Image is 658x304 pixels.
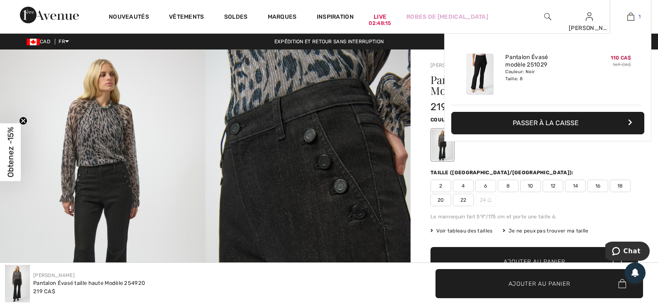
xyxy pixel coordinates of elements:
span: CAD [27,39,54,44]
a: [PERSON_NAME] [431,62,472,68]
img: Bag.svg [618,279,626,288]
img: Pantalon Évasé modèle 251029 [466,54,494,95]
span: 12 [543,180,563,192]
div: Je ne peux pas trouver ma taille [503,227,589,235]
span: Ajouter au panier [509,279,570,288]
span: 18 [610,180,631,192]
a: [PERSON_NAME] [33,272,75,278]
a: Robes de [MEDICAL_DATA] [406,12,488,21]
span: 8 [498,180,519,192]
span: 219 CA$ [33,288,55,294]
img: recherche [544,12,551,22]
span: 24 [475,194,496,206]
a: Se connecter [586,12,593,20]
span: 20 [431,194,451,206]
a: Nouveautés [109,13,149,22]
img: Mes infos [586,12,593,22]
img: Mon panier [627,12,634,22]
h1: Pantalon Évasé taille haute Modèle 254920 [431,74,604,96]
s: 169 CA$ [613,62,631,67]
span: Obtenez -15% [6,127,15,177]
span: 110 CA$ [611,55,631,61]
span: 4 [453,180,474,192]
span: 14 [565,180,586,192]
span: 6 [475,180,496,192]
span: 10 [520,180,541,192]
iframe: Ouvre un widget dans lequel vous pouvez chatter avec l’un de nos agents [605,242,650,262]
a: Soldes [224,13,248,22]
span: FR [59,39,69,44]
span: Inspiration [317,13,354,22]
div: Le mannequin fait 5'9"/175 cm et porte une taille 6. [431,213,638,220]
a: Marques [268,13,297,22]
img: 1ère Avenue [20,7,79,23]
a: Vêtements [169,13,204,22]
div: [PERSON_NAME] [569,24,609,32]
div: 02:48:15 [369,20,391,27]
div: Taille ([GEOGRAPHIC_DATA]/[GEOGRAPHIC_DATA]): [431,169,575,176]
img: Pantalon &Eacute;vas&eacute; Taille Haute mod&egrave;le 254920 [5,265,30,302]
span: Voir tableau des tailles [431,227,493,235]
img: Canadian Dollar [27,39,40,45]
img: ring-m.svg [487,198,492,202]
div: Pantalon Évasé taille haute Modèle 254920 [33,279,145,287]
a: Live02:48:15 [374,12,386,21]
button: Ajouter au panier [435,269,643,298]
a: Pantalon Évasé modèle 251029 [505,54,587,69]
button: Passer à la caisse [451,112,644,134]
span: Couleur: [431,117,457,123]
span: Ajouter au panier [504,257,565,266]
span: 219 CA$ [431,101,469,113]
div: Noir/Or [432,129,453,161]
a: 1 [610,12,651,22]
span: 1 [638,13,641,20]
button: Ajouter au panier [431,247,638,276]
span: 22 [453,194,474,206]
span: 2 [431,180,451,192]
div: Couleur: Noir Taille: 8 [505,69,587,82]
button: Close teaser [19,116,27,125]
span: 16 [587,180,608,192]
